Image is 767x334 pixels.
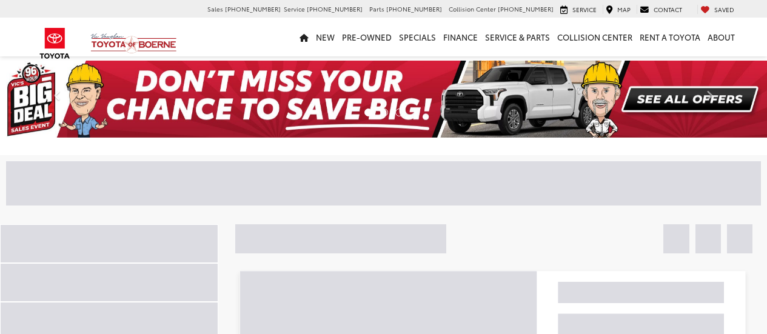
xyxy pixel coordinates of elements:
a: Finance [440,18,481,56]
span: [PHONE_NUMBER] [225,4,281,13]
a: Service & Parts: Opens in a new tab [481,18,554,56]
a: Map [603,5,634,15]
span: Service [572,5,597,14]
span: Map [617,5,631,14]
span: Saved [714,5,734,14]
span: Contact [654,5,682,14]
a: Pre-Owned [338,18,395,56]
a: About [704,18,739,56]
span: Collision Center [449,4,496,13]
a: My Saved Vehicles [697,5,737,15]
span: Service [284,4,305,13]
a: New [312,18,338,56]
a: Contact [637,5,685,15]
a: Home [296,18,312,56]
span: Sales [207,4,223,13]
span: [PHONE_NUMBER] [307,4,363,13]
span: [PHONE_NUMBER] [498,4,554,13]
span: [PHONE_NUMBER] [386,4,442,13]
span: Parts [369,4,384,13]
a: Specials [395,18,440,56]
a: Service [557,5,600,15]
a: Rent a Toyota [636,18,704,56]
img: Toyota [32,24,78,63]
a: Collision Center [554,18,636,56]
img: Vic Vaughan Toyota of Boerne [90,33,177,54]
